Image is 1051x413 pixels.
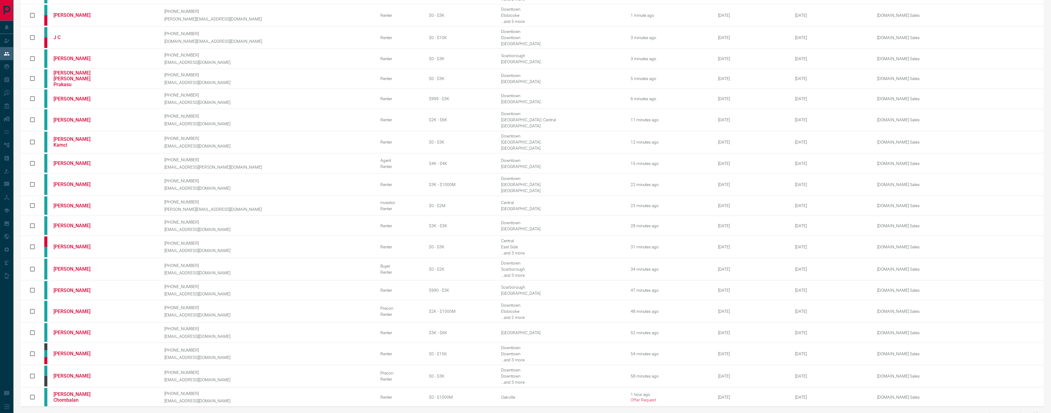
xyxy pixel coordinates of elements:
[718,161,786,166] div: June 3rd 2016, 2:16:14 AM
[631,330,709,335] div: 52 minutes ago
[501,244,621,249] div: East Side
[501,330,621,335] div: [GEOGRAPHIC_DATA]
[164,136,371,141] p: [PHONE_NUMBER]
[53,70,99,87] a: [PERSON_NAME] [PERSON_NAME] Prakasu
[501,73,621,78] div: Downtown
[429,374,492,378] div: $0 - $3K
[795,395,868,400] div: March 7th 2025, 1:41:24 PM
[718,244,786,249] div: April 30th 2020, 5:22:44 PM
[44,27,47,38] div: condos.ca
[44,301,47,322] div: condos.ca
[631,392,709,402] div: 1 hour ago
[501,41,621,46] div: [GEOGRAPHIC_DATA]
[501,29,621,34] div: Downtown
[501,261,621,265] div: Downtown
[718,56,786,61] div: September 7th 2023, 11:34:07 AM
[44,236,47,247] div: property.ca
[631,56,709,61] div: 3 minutes ago
[44,174,47,195] div: condos.ca
[53,96,99,102] a: [PERSON_NAME]
[164,199,371,204] p: [PHONE_NUMBER]
[164,93,371,97] p: [PHONE_NUMBER]
[718,374,786,378] div: November 18th 2019, 12:40:00 PM
[44,90,47,108] div: condos.ca
[877,374,954,378] p: [DOMAIN_NAME] Sales
[501,374,621,378] div: Downtown
[877,182,954,187] p: [DOMAIN_NAME] Sales
[44,259,47,280] div: condos.ca
[429,330,492,335] div: $3K - $6K
[877,96,954,101] p: [DOMAIN_NAME] Sales
[501,140,621,144] div: [GEOGRAPHIC_DATA]
[380,377,420,382] div: Renter
[429,13,492,18] div: $0 - $3K
[718,288,786,293] div: March 1st 2019, 9:54:11 AM
[164,334,371,339] p: [EMAIL_ADDRESS][DOMAIN_NAME]
[53,266,99,272] a: [PERSON_NAME]
[164,391,371,396] p: [PHONE_NUMBER]
[380,164,420,169] div: Renter
[44,196,47,215] div: condos.ca
[429,117,492,122] div: $2K - $6K
[877,13,954,18] p: [DOMAIN_NAME] Sales
[631,96,709,101] div: 6 minutes ago
[501,99,621,104] div: [GEOGRAPHIC_DATA]
[53,203,99,209] a: [PERSON_NAME]
[53,160,99,166] a: [PERSON_NAME]
[795,161,868,166] div: February 19th 2025, 3:18:40 PM
[380,182,420,187] div: Renter
[718,117,786,122] div: July 23rd 2019, 4:06:09 PM
[501,380,621,385] div: Etobicoke, West End, Toronto
[164,31,371,36] p: [PHONE_NUMBER]
[631,288,709,293] div: 47 minutes ago
[501,117,621,122] div: [GEOGRAPHIC_DATA] | Central
[795,117,868,122] div: February 19th 2025, 5:23:10 PM
[380,117,420,122] div: Renter
[44,154,47,172] div: condos.ca
[718,96,786,101] div: August 1st 2016, 7:17:49 AM
[718,395,786,400] div: August 14th 2022, 12:31:24 PM
[718,76,786,81] div: July 24th 2021, 4:22:21 PM
[44,109,47,130] div: condos.ca
[164,53,371,57] p: [PHONE_NUMBER]
[877,35,954,40] p: [DOMAIN_NAME] Sales
[501,53,621,58] div: Scarborough
[380,56,420,61] div: Renter
[164,227,371,232] p: [EMAIL_ADDRESS][DOMAIN_NAME]
[53,136,99,148] a: [PERSON_NAME] Kamci
[501,182,621,187] div: [GEOGRAPHIC_DATA]
[877,244,954,249] p: [DOMAIN_NAME] Sales
[877,223,954,228] p: [DOMAIN_NAME] Sales
[164,263,371,268] p: [PHONE_NUMBER]
[631,35,709,40] div: 3 minutes ago
[501,238,621,243] div: Central
[53,117,99,123] a: [PERSON_NAME]
[501,206,621,211] div: [GEOGRAPHIC_DATA]
[631,76,709,81] div: 5 minutes ago
[44,376,47,386] div: mrloft.ca
[53,12,99,18] a: [PERSON_NAME]
[718,330,786,335] div: May 25th 2019, 8:39:50 PM
[631,13,709,18] div: 1 minute ago
[429,288,492,293] div: $990 - $3K
[429,395,492,400] div: $0 - $1000M
[429,244,492,249] div: $0 - $3K
[164,291,371,296] p: [EMAIL_ADDRESS][DOMAIN_NAME]
[795,203,868,208] div: February 29th 2024, 12:47:18 PM
[164,60,371,65] p: [EMAIL_ADDRESS][DOMAIN_NAME]
[631,267,709,272] div: 34 minutes ago
[380,330,420,335] div: Renter
[429,223,492,228] div: $3K - $3K
[877,161,954,166] p: [DOMAIN_NAME] Sales
[501,250,621,255] div: Downtown, North York, Toronto
[795,309,868,314] div: May 14th 2024, 12:10:58 PM
[164,248,371,253] p: [EMAIL_ADDRESS][DOMAIN_NAME]
[44,281,47,299] div: condos.ca
[164,72,371,77] p: [PHONE_NUMBER]
[429,351,492,356] div: $0 - $15K
[44,5,47,15] div: condos.ca
[44,343,47,350] div: mrloft.ca
[380,371,420,375] div: Precon
[380,244,420,249] div: Renter
[718,203,786,208] div: February 16th 2020, 1:38:31 PM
